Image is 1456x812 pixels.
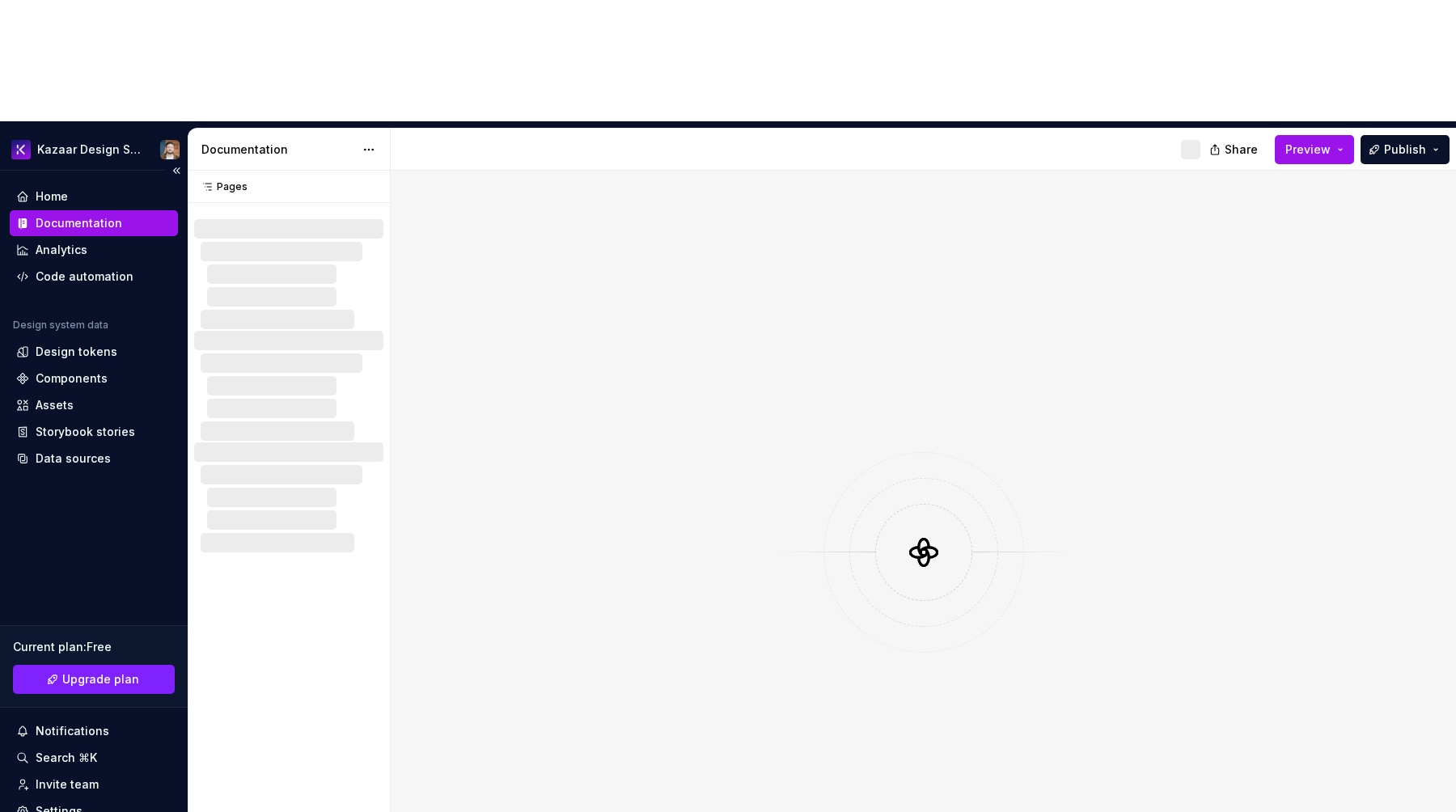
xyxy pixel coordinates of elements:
[10,446,178,472] a: Data sources
[13,665,175,694] a: Upgrade plan
[37,142,141,158] div: Kazaar Design System
[10,184,178,209] a: Home
[36,370,108,387] div: Components
[36,269,133,285] div: Code automation
[10,210,178,236] a: Documentation
[165,159,188,182] button: Collapse sidebar
[1384,142,1426,158] span: Publish
[1225,142,1258,158] span: Share
[36,723,109,739] div: Notifications
[194,180,248,193] div: Pages
[36,344,117,360] div: Design tokens
[1275,135,1354,164] button: Preview
[160,140,180,159] img: Frederic
[36,776,99,793] div: Invite team
[36,188,68,205] div: Home
[36,450,111,467] div: Data sources
[10,366,178,391] a: Components
[13,639,175,655] div: Current plan : Free
[1361,135,1450,164] button: Publish
[10,339,178,365] a: Design tokens
[10,392,178,418] a: Assets
[36,750,97,766] div: Search ⌘K
[1201,135,1268,164] button: Share
[201,142,354,158] div: Documentation
[1285,142,1331,158] span: Preview
[3,132,184,167] button: Kazaar Design SystemFrederic
[10,237,178,263] a: Analytics
[36,397,74,413] div: Assets
[36,242,87,258] div: Analytics
[13,319,108,332] div: Design system data
[10,745,178,771] button: Search ⌘K
[10,718,178,744] button: Notifications
[10,264,178,290] a: Code automation
[62,671,139,687] span: Upgrade plan
[10,772,178,797] a: Invite team
[36,215,122,231] div: Documentation
[36,424,135,440] div: Storybook stories
[11,140,31,159] img: 430d0a0e-ca13-4282-b224-6b37fab85464.png
[10,419,178,445] a: Storybook stories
